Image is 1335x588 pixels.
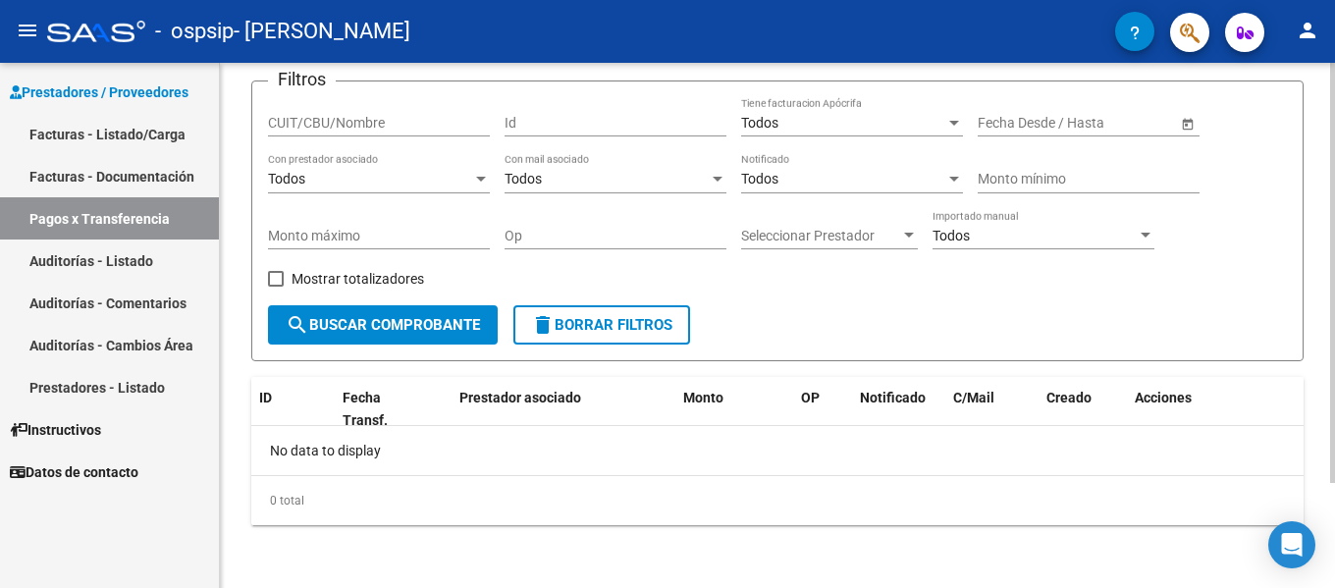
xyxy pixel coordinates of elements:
[953,390,994,405] span: C/Mail
[513,305,690,345] button: Borrar Filtros
[1055,115,1151,132] input: End date
[251,426,1304,475] div: No data to display
[741,228,900,244] span: Seleccionar Prestador
[741,115,778,131] span: Todos
[10,419,101,441] span: Instructivos
[1046,390,1092,405] span: Creado
[268,66,336,93] h3: Filtros
[268,171,305,187] span: Todos
[793,377,852,442] datatable-header-cell: OP
[741,171,778,187] span: Todos
[234,10,410,53] span: - [PERSON_NAME]
[505,171,542,187] span: Todos
[1039,377,1127,442] datatable-header-cell: Creado
[251,476,1304,525] div: 0 total
[683,390,723,405] span: Monto
[1135,390,1192,405] span: Acciones
[459,390,581,405] span: Prestador asociado
[675,377,793,442] datatable-header-cell: Monto
[10,81,188,103] span: Prestadores / Proveedores
[852,377,945,442] datatable-header-cell: Notificado
[292,267,424,291] span: Mostrar totalizadores
[10,461,138,483] span: Datos de contacto
[335,377,423,442] datatable-header-cell: Fecha Transf.
[1268,521,1315,568] div: Open Intercom Messenger
[1177,113,1198,134] button: Open calendar
[1127,377,1304,442] datatable-header-cell: Acciones
[259,390,272,405] span: ID
[860,390,926,405] span: Notificado
[978,115,1039,132] input: Start date
[155,10,234,53] span: - ospsip
[945,377,1039,442] datatable-header-cell: C/Mail
[286,316,480,334] span: Buscar Comprobante
[531,316,672,334] span: Borrar Filtros
[343,390,388,428] span: Fecha Transf.
[1296,19,1319,42] mat-icon: person
[286,313,309,337] mat-icon: search
[268,305,498,345] button: Buscar Comprobante
[452,377,675,442] datatable-header-cell: Prestador asociado
[251,377,335,442] datatable-header-cell: ID
[933,228,970,243] span: Todos
[801,390,820,405] span: OP
[16,19,39,42] mat-icon: menu
[531,313,555,337] mat-icon: delete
